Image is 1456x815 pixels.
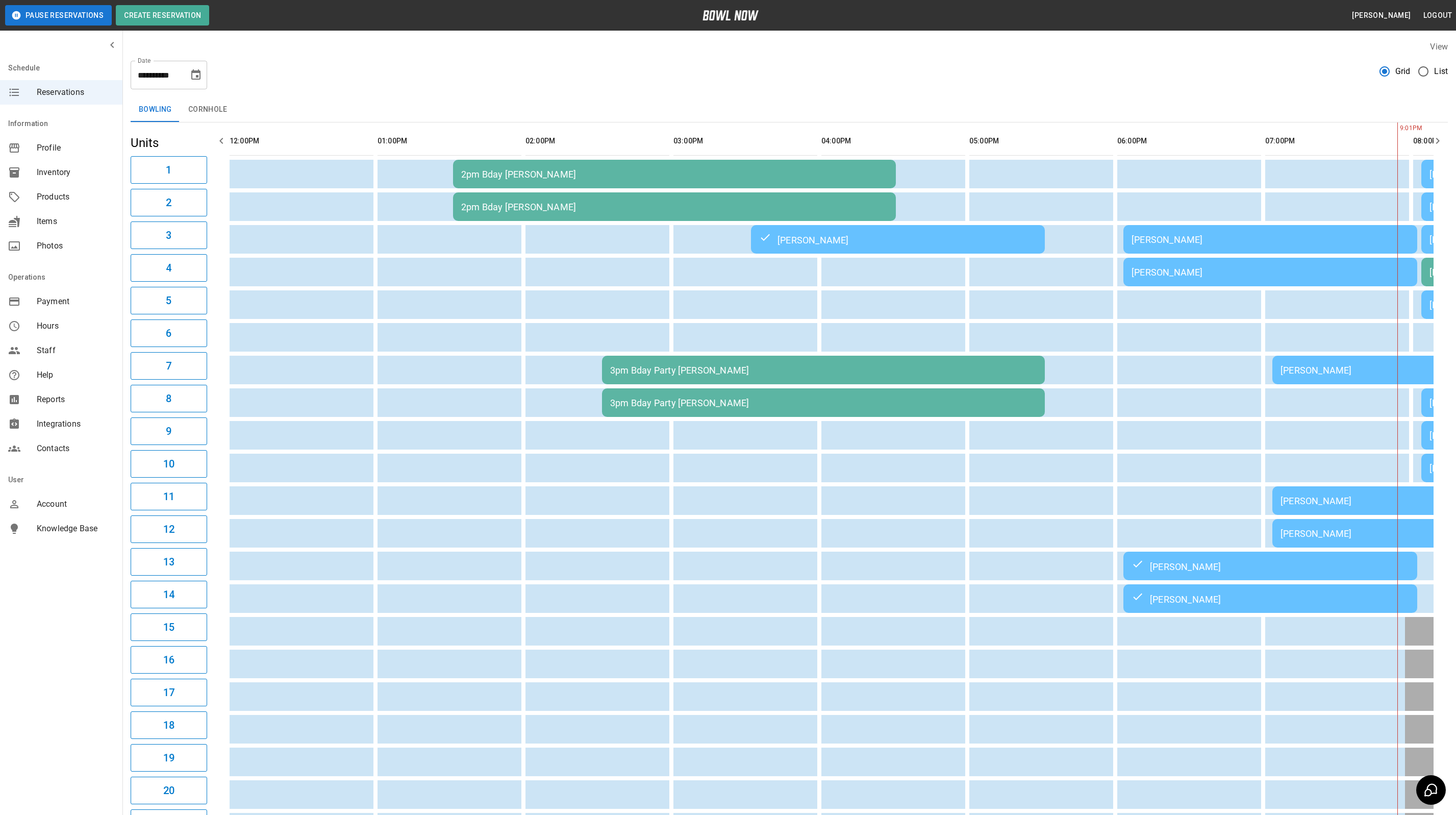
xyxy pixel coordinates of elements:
[131,417,207,445] button: 9
[166,358,171,374] h6: 7
[131,711,207,739] button: 18
[186,65,206,85] button: Choose date, selected date is Sep 20, 2025
[702,10,759,20] img: logo
[131,135,207,151] h5: Units
[163,554,174,570] h6: 13
[525,127,669,156] th: 02:00PM
[131,319,207,347] button: 6
[37,498,114,510] span: Account
[1348,6,1415,25] button: [PERSON_NAME]
[166,194,171,211] h6: 2
[116,5,209,26] button: Create Reservation
[163,782,174,799] h6: 20
[1132,560,1409,572] div: [PERSON_NAME]
[131,97,1448,122] div: inventory tabs
[131,744,207,772] button: 19
[131,548,207,576] button: 13
[166,162,171,178] h6: 1
[230,127,373,156] th: 12:00PM
[461,202,888,212] div: 2pm Bday [PERSON_NAME]
[166,423,171,439] h6: 9
[37,442,114,455] span: Contacts
[37,344,114,357] span: Staff
[131,254,207,282] button: 4
[37,523,114,535] span: Knowledge Base
[131,613,207,641] button: 15
[163,750,174,766] h6: 19
[37,191,114,203] span: Products
[131,581,207,608] button: 14
[131,97,180,122] button: Bowling
[163,684,174,701] h6: 17
[1132,592,1409,605] div: [PERSON_NAME]
[131,385,207,412] button: 8
[166,292,171,309] h6: 5
[1419,6,1456,25] button: Logout
[37,393,114,406] span: Reports
[166,227,171,243] h6: 3
[37,86,114,98] span: Reservations
[131,483,207,510] button: 11
[131,287,207,314] button: 5
[1397,124,1400,134] span: 9:01PM
[37,215,114,228] span: Items
[131,352,207,380] button: 7
[37,418,114,430] span: Integrations
[1434,65,1448,78] span: List
[610,365,1037,376] div: 3pm Bday Party [PERSON_NAME]
[37,295,114,308] span: Payment
[673,127,817,156] th: 03:00PM
[163,488,174,505] h6: 11
[37,142,114,154] span: Profile
[131,515,207,543] button: 12
[131,777,207,804] button: 20
[163,717,174,733] h6: 18
[163,652,174,668] h6: 16
[163,456,174,472] h6: 10
[180,97,235,122] button: Cornhole
[378,127,521,156] th: 01:00PM
[163,586,174,603] h6: 14
[37,240,114,252] span: Photos
[166,260,171,276] h6: 4
[131,679,207,706] button: 17
[166,390,171,407] h6: 8
[759,233,1037,245] div: [PERSON_NAME]
[163,619,174,635] h6: 15
[131,189,207,216] button: 2
[37,166,114,179] span: Inventory
[1132,234,1409,245] div: [PERSON_NAME]
[166,325,171,341] h6: 6
[610,398,1037,408] div: 3pm Bday Party [PERSON_NAME]
[5,5,112,26] button: Pause Reservations
[37,320,114,332] span: Hours
[1430,42,1448,52] label: View
[131,156,207,184] button: 1
[163,521,174,537] h6: 12
[1395,65,1411,78] span: Grid
[461,169,888,180] div: 2pm Bday [PERSON_NAME]
[37,369,114,381] span: Help
[1132,267,1409,278] div: [PERSON_NAME]
[131,450,207,478] button: 10
[131,646,207,674] button: 16
[131,221,207,249] button: 3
